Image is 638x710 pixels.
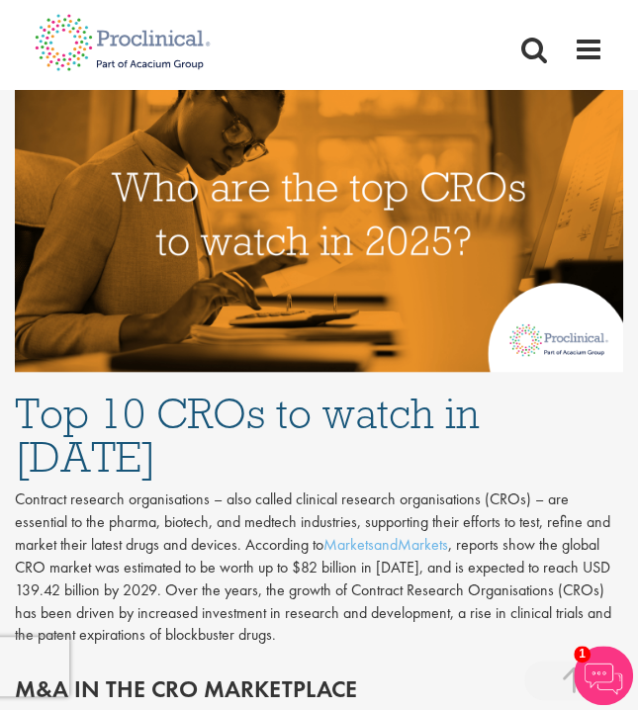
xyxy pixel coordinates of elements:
[574,646,591,663] span: 1
[323,534,448,555] a: MarketsandMarkets
[15,488,623,647] p: Contract research organisations – also called clinical research organisations (CROs) – are essent...
[15,676,623,702] h2: M&A in the CRO marketplace
[574,646,633,705] img: Chatbot
[15,56,623,373] img: Top 10 CROs 2025| Proclinical
[15,392,623,479] h1: Top 10 CROs to watch in [DATE]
